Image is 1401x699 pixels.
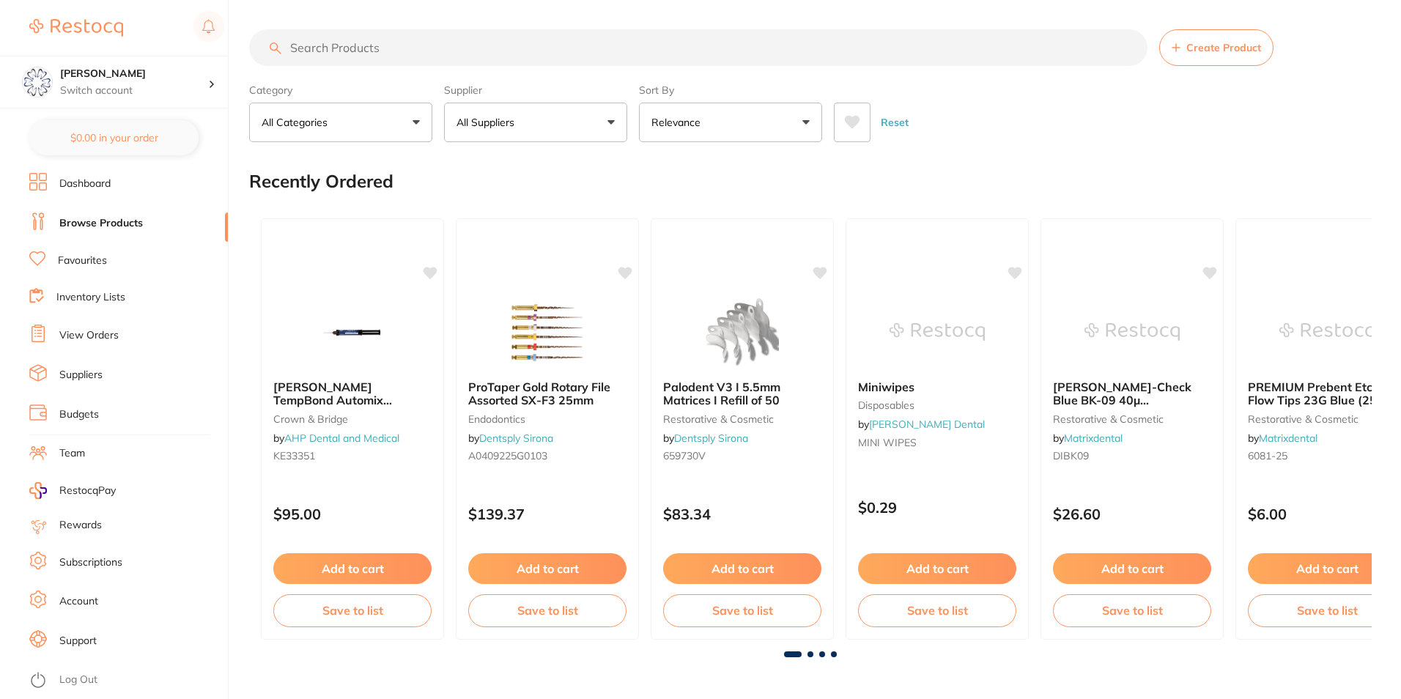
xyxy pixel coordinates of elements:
[663,432,748,445] span: by
[468,450,626,462] small: A0409225G0103
[273,553,432,584] button: Add to cart
[29,120,199,155] button: $0.00 in your order
[284,432,399,445] a: AHP Dental and Medical
[468,553,626,584] button: Add to cart
[60,84,208,98] p: Switch account
[1248,432,1317,445] span: by
[858,594,1016,626] button: Save to list
[29,482,116,499] a: RestocqPay
[273,594,432,626] button: Save to list
[468,432,553,445] span: by
[273,432,399,445] span: by
[59,673,97,687] a: Log Out
[468,506,626,522] p: $139.37
[468,413,626,425] small: endodontics
[1053,450,1211,462] small: DIBK09
[1084,295,1180,369] img: BAUSCH Arti-Check Blue BK-09 40µ Booklet/Strips (200) Articulating Paper
[858,380,1016,393] b: Miniwipes
[500,295,595,369] img: ProTaper Gold Rotary File Assorted SX-F3 25mm
[273,506,432,522] p: $95.00
[273,380,432,407] b: Kerr TempBond Automix Syringes 33351 - Clear With Triclosan (1 x 6g syringes\, and 10 x tips)
[663,553,821,584] button: Add to cart
[56,290,125,305] a: Inventory Lists
[479,432,553,445] a: Dentsply Sirona
[273,450,432,462] small: KE33351
[262,115,333,130] p: All Categories
[444,103,627,142] button: All Suppliers
[674,432,748,445] a: Dentsply Sirona
[1279,295,1375,369] img: PREMIUM Prebent Etch Gel Flow Tips 23G Blue (25)
[305,295,400,369] img: Kerr TempBond Automix Syringes 33351 - Clear With Triclosan (1 x 6g syringes\, and 10 x tips)
[695,295,790,369] img: Palodent V3 I 5.5mm Matrices I Refill of 50
[29,11,123,45] a: Restocq Logo
[858,418,985,431] span: by
[869,418,985,431] a: [PERSON_NAME] Dental
[23,67,52,97] img: Eumundi Dental
[651,115,706,130] p: Relevance
[58,254,107,268] a: Favourites
[29,19,123,37] img: Restocq Logo
[858,553,1016,584] button: Add to cart
[639,84,822,97] label: Sort By
[249,29,1147,66] input: Search Products
[663,413,821,425] small: restorative & cosmetic
[29,482,47,499] img: RestocqPay
[468,380,626,407] b: ProTaper Gold Rotary File Assorted SX-F3 25mm
[59,446,85,461] a: Team
[59,216,143,231] a: Browse Products
[59,518,102,533] a: Rewards
[1259,432,1317,445] a: Matrixdental
[249,84,432,97] label: Category
[468,594,626,626] button: Save to list
[858,499,1016,516] p: $0.29
[663,380,821,407] b: Palodent V3 I 5.5mm Matrices I Refill of 50
[456,115,520,130] p: All Suppliers
[858,399,1016,411] small: disposables
[1053,506,1211,522] p: $26.60
[1053,553,1211,584] button: Add to cart
[59,484,116,498] span: RestocqPay
[60,67,208,81] h4: Eumundi Dental
[273,413,432,425] small: crown & bridge
[59,368,103,382] a: Suppliers
[59,555,122,570] a: Subscriptions
[858,437,1016,448] small: MINI WIPES
[29,669,223,692] button: Log Out
[663,450,821,462] small: 659730V
[444,84,627,97] label: Supplier
[663,506,821,522] p: $83.34
[249,103,432,142] button: All Categories
[249,171,393,192] h2: Recently Ordered
[59,634,97,648] a: Support
[1186,42,1261,53] span: Create Product
[1053,413,1211,425] small: restorative & cosmetic
[1053,432,1123,445] span: by
[639,103,822,142] button: Relevance
[876,103,913,142] button: Reset
[663,594,821,626] button: Save to list
[890,295,985,369] img: Miniwipes
[1053,594,1211,626] button: Save to list
[59,328,119,343] a: View Orders
[1159,29,1274,66] button: Create Product
[59,177,111,191] a: Dashboard
[59,407,99,422] a: Budgets
[1064,432,1123,445] a: Matrixdental
[59,594,98,609] a: Account
[1053,380,1211,407] b: BAUSCH Arti-Check Blue BK-09 40µ Booklet/Strips (200) Articulating Paper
